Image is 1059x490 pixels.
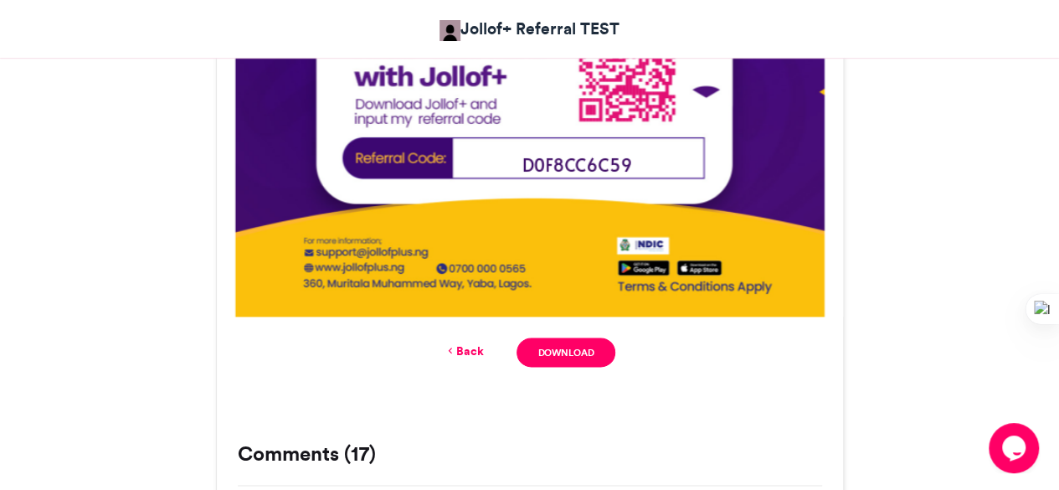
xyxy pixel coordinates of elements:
[989,423,1042,473] iframe: chat widget
[444,343,483,360] a: Back
[440,17,619,41] a: Jollof+ Referral TEST
[440,20,460,41] img: Jollof+ Referral TEST
[517,338,614,367] a: Download
[238,444,822,464] h3: Comments (17)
